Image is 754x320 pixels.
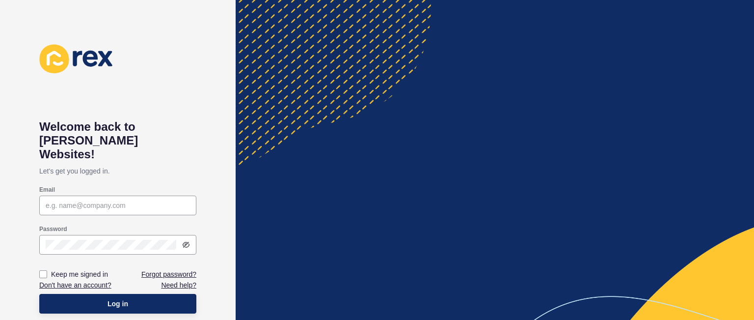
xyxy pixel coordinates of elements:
p: Let's get you logged in. [39,161,196,181]
label: Email [39,186,55,194]
span: Log in [108,299,128,309]
label: Password [39,225,67,233]
input: e.g. name@company.com [46,201,190,210]
a: Need help? [161,280,196,290]
label: Keep me signed in [51,269,108,279]
h1: Welcome back to [PERSON_NAME] Websites! [39,120,196,161]
a: Don't have an account? [39,280,111,290]
a: Forgot password? [141,269,196,279]
button: Log in [39,294,196,314]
